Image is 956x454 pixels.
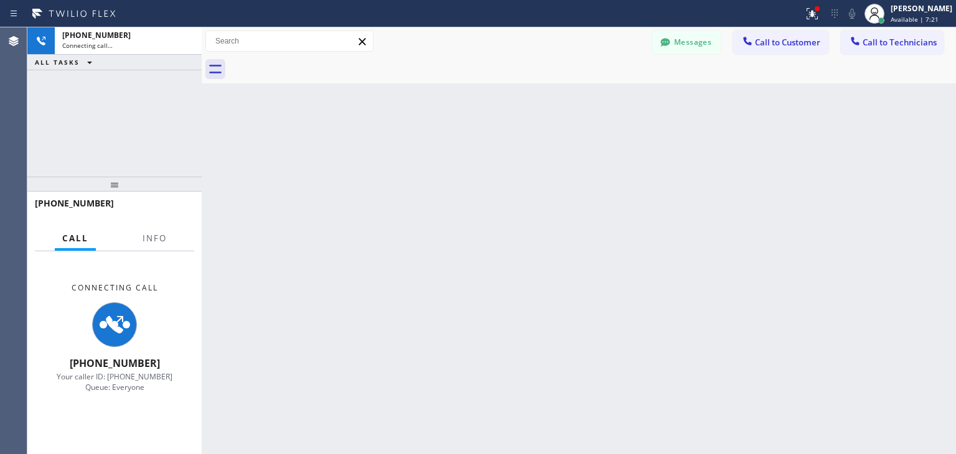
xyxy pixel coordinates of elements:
[206,31,373,51] input: Search
[70,356,160,370] span: [PHONE_NUMBER]
[27,55,105,70] button: ALL TASKS
[135,226,174,251] button: Info
[72,282,158,293] span: Connecting Call
[891,3,952,14] div: [PERSON_NAME]
[755,37,820,48] span: Call to Customer
[843,5,861,22] button: Mute
[35,197,114,209] span: [PHONE_NUMBER]
[652,30,721,54] button: Messages
[55,226,96,251] button: Call
[62,30,131,40] span: [PHONE_NUMBER]
[35,58,80,67] span: ALL TASKS
[62,233,88,244] span: Call
[62,41,113,50] span: Connecting call…
[891,15,939,24] span: Available | 7:21
[841,30,944,54] button: Call to Technicians
[733,30,828,54] button: Call to Customer
[863,37,937,48] span: Call to Technicians
[143,233,167,244] span: Info
[57,371,172,392] span: Your caller ID: [PHONE_NUMBER] Queue: Everyone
